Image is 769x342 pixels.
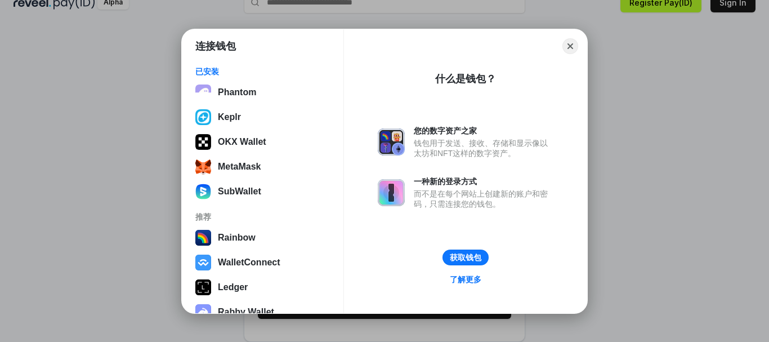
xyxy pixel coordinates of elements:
[414,189,553,209] div: 而不是在每个网站上创建新的账户和密码，只需连接您的钱包。
[218,162,261,172] div: MetaMask
[195,304,211,320] img: svg+xml,%3Csvg%20xmlns%3D%22http%3A%2F%2Fwww.w3.org%2F2000%2Fsvg%22%20fill%3D%22none%22%20viewBox...
[192,251,333,274] button: WalletConnect
[414,138,553,158] div: 钱包用于发送、接收、存储和显示像以太坊和NFT这样的数字资产。
[450,252,481,263] div: 获取钱包
[218,282,248,292] div: Ledger
[218,186,261,197] div: SubWallet
[192,226,333,249] button: Rainbow
[442,250,489,265] button: 获取钱包
[435,72,496,86] div: 什么是钱包？
[443,272,488,287] a: 了解更多
[218,137,266,147] div: OKX Wallet
[218,257,280,268] div: WalletConnect
[414,176,553,186] div: 一种新的登录方式
[218,112,241,122] div: Keplr
[378,179,405,206] img: svg+xml,%3Csvg%20xmlns%3D%22http%3A%2F%2Fwww.w3.org%2F2000%2Fsvg%22%20fill%3D%22none%22%20viewBox...
[195,109,211,125] img: we8TZxJI397XAAAAABJRU5ErkJggg==
[562,38,578,54] button: Close
[192,301,333,323] button: Rabby Wallet
[192,106,333,128] button: Keplr
[195,255,211,270] img: svg+xml,%3Csvg%20width%3D%2228%22%20height%3D%2228%22%20viewBox%3D%220%200%2028%2028%22%20fill%3D...
[195,66,330,77] div: 已安装
[195,39,236,53] h1: 连接钱包
[195,134,211,150] img: 5VZ71FV6L7PA3gg3tXrdQ+DgLhC+75Wq3no69P3MC0NFQpx2lL04Ql9gHK1bRDjsSBIvScBnDTk1WrlGIZBorIDEYJj+rhdgn...
[195,85,211,100] img: epq2vO3P5aLWl15yRS7Q49p1fHTx2Sgh99jU3kfXv7cnPATIVQHAx5oQs66JWv3SWEjHOsb3kKgmE5WNBxBId7C8gm8wEgOvz...
[450,274,481,285] div: 了解更多
[195,184,211,199] img: svg+xml;base64,PHN2ZyB3aWR0aD0iMTYwIiBoZWlnaHQ9IjE2MCIgZmlsbD0ibm9uZSIgeG1sbnM9Imh0dHA6Ly93d3cudz...
[195,279,211,295] img: svg+xml,%3Csvg%20xmlns%3D%22http%3A%2F%2Fwww.w3.org%2F2000%2Fsvg%22%20width%3D%2228%22%20height%3...
[414,126,553,136] div: 您的数字资产之家
[192,156,333,178] button: MetaMask
[192,180,333,203] button: SubWallet
[192,81,333,104] button: Phantom
[378,128,405,156] img: svg+xml,%3Csvg%20xmlns%3D%22http%3A%2F%2Fwww.w3.org%2F2000%2Fsvg%22%20fill%3D%22none%22%20viewBox...
[192,276,333,299] button: Ledger
[195,230,211,246] img: svg+xml,%3Csvg%20width%3D%22120%22%20height%3D%22120%22%20viewBox%3D%220%200%20120%20120%22%20fil...
[218,307,274,317] div: Rabby Wallet
[218,233,256,243] div: Rainbow
[195,159,211,175] img: svg+xml;base64,PHN2ZyB3aWR0aD0iMzUiIGhlaWdodD0iMzQiIHZpZXdCb3g9IjAgMCAzNSAzNCIgZmlsbD0ibm9uZSIgeG...
[192,131,333,153] button: OKX Wallet
[218,87,256,97] div: Phantom
[195,212,330,222] div: 推荐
